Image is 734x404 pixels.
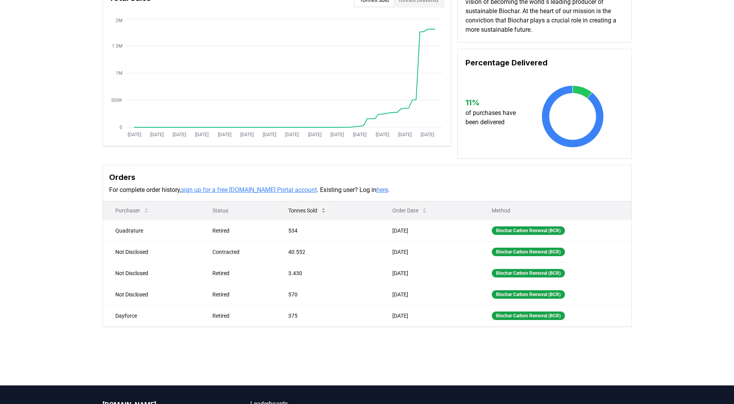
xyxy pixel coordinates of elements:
[212,291,269,298] div: Retired
[127,132,141,137] tspan: [DATE]
[112,43,122,49] tspan: 1.5M
[109,185,625,195] p: For complete order history, . Existing user? Log in .
[492,226,565,235] div: Biochar Carbon Removal (BCR)
[492,312,565,320] div: Biochar Carbon Removal (BCR)
[111,98,122,103] tspan: 500K
[263,132,276,137] tspan: [DATE]
[285,132,299,137] tspan: [DATE]
[103,220,200,241] td: Quadrature
[308,132,321,137] tspan: [DATE]
[103,305,200,326] td: Dayforce
[276,284,380,305] td: 570
[375,132,389,137] tspan: [DATE]
[492,248,565,256] div: Biochar Carbon Removal (BCR)
[276,220,380,241] td: 534
[109,171,625,183] h3: Orders
[206,207,269,214] p: Status
[380,262,479,284] td: [DATE]
[386,203,434,218] button: Order Date
[103,241,200,262] td: Not Disclosed
[212,269,269,277] div: Retired
[173,132,186,137] tspan: [DATE]
[109,203,156,218] button: Purchaser
[150,132,163,137] tspan: [DATE]
[212,227,269,235] div: Retired
[465,97,523,108] h3: 11 %
[465,57,624,68] h3: Percentage Delivered
[103,284,200,305] td: Not Disclosed
[282,203,333,218] button: Tonnes Sold
[103,262,200,284] td: Not Disclosed
[330,132,344,137] tspan: [DATE]
[116,70,122,76] tspan: 1M
[398,132,411,137] tspan: [DATE]
[276,305,380,326] td: 375
[353,132,366,137] tspan: [DATE]
[217,132,231,137] tspan: [DATE]
[380,305,479,326] td: [DATE]
[120,125,122,130] tspan: 0
[181,186,317,193] a: sign up for a free [DOMAIN_NAME] Portal account
[195,132,209,137] tspan: [DATE]
[380,220,479,241] td: [DATE]
[465,108,523,127] p: of purchases have been delivered
[492,269,565,277] div: Biochar Carbon Removal (BCR)
[380,284,479,305] td: [DATE]
[240,132,253,137] tspan: [DATE]
[492,290,565,299] div: Biochar Carbon Removal (BCR)
[276,262,380,284] td: 3.430
[421,132,434,137] tspan: [DATE]
[212,312,269,320] div: Retired
[276,241,380,262] td: 40.552
[380,241,479,262] td: [DATE]
[376,186,388,193] a: here
[116,18,122,23] tspan: 2M
[212,248,269,256] div: Contracted
[486,207,625,214] p: Method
